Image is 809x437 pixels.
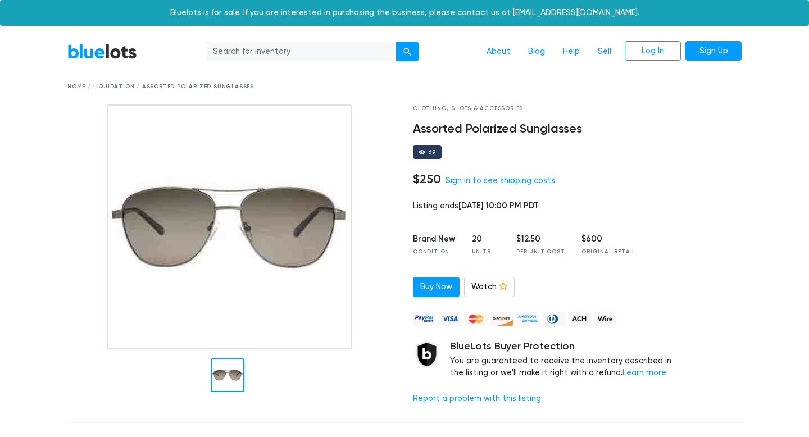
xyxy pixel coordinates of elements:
[685,41,742,61] a: Sign Up
[519,41,554,62] a: Blog
[581,233,635,245] div: $600
[413,277,460,297] a: Buy Now
[450,340,684,353] h5: BlueLots Buyer Protection
[413,233,455,245] div: Brand New
[413,248,455,256] div: Condition
[490,312,513,326] img: discover-82be18ecfda2d062aad2762c1ca80e2d36a4073d45c9e0ffae68cd515fbd3d32.png
[413,104,684,113] div: Clothing, Shoes & Accessories
[542,312,565,326] img: diners_club-c48f30131b33b1bb0e5d0e2dbd43a8bea4cb12cb2961413e2f4250e06c020426.png
[478,41,519,62] a: About
[594,312,616,326] img: wire-908396882fe19aaaffefbd8e17b12f2f29708bd78693273c0e28e3a24408487f.png
[465,312,487,326] img: mastercard-42073d1d8d11d6635de4c079ffdb20a4f30a903dc55d1612383a1b395dd17f39.png
[622,368,666,377] a: Learn more
[472,233,500,245] div: 20
[458,201,539,211] span: [DATE] 10:00 PM PDT
[581,248,635,256] div: Original Retail
[107,104,352,349] img: 416bb107-dcae-42d1-9aae-d58af8b68309-1732307985.jpg
[439,312,461,326] img: visa-79caf175f036a155110d1892330093d4c38f53c55c9ec9e2c3a54a56571784bb.png
[413,394,541,403] a: Report a problem with this listing
[413,340,441,368] img: buyer_protection_shield-3b65640a83011c7d3ede35a8e5a80bfdfaa6a97447f0071c1475b91a4b0b3d01.png
[568,312,590,326] img: ach-b7992fed28a4f97f893c574229be66187b9afb3f1a8d16a4691d3d3140a8ab00.png
[413,122,684,136] h4: Assorted Polarized Sunglasses
[413,312,435,326] img: paypal_credit-80455e56f6e1299e8d57f40c0dcee7b8cd4ae79b9eccbfc37e2480457ba36de9.png
[446,176,555,185] a: Sign in to see shipping costs
[472,248,500,256] div: Units
[428,149,436,155] div: 69
[625,41,681,61] a: Log In
[554,41,589,62] a: Help
[516,233,565,245] div: $12.50
[516,248,565,256] div: Per Unit Cost
[413,172,441,186] h4: $250
[206,42,397,62] input: Search for inventory
[516,312,539,326] img: american_express-ae2a9f97a040b4b41f6397f7637041a5861d5f99d0716c09922aba4e24c8547d.png
[450,340,684,379] div: You are guaranteed to receive the inventory described in the listing or we'll make it right with ...
[413,200,684,212] div: Listing ends
[464,277,515,297] a: Watch
[67,83,742,91] div: Home / Liquidation / Assorted Polarized Sunglasses
[589,41,620,62] a: Sell
[67,43,137,60] a: BlueLots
